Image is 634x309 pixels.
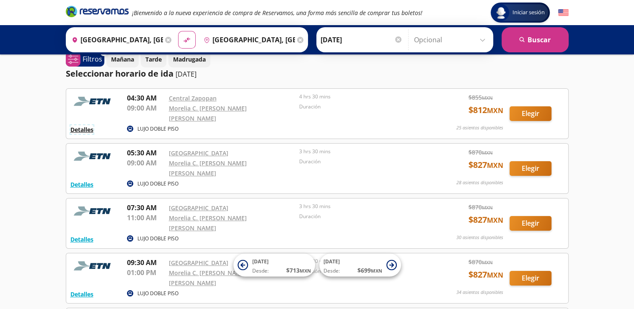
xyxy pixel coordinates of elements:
p: 09:00 AM [127,158,165,168]
small: MXN [300,268,311,274]
a: [GEOGRAPHIC_DATA] [169,259,228,267]
p: 07:30 AM [127,203,165,213]
small: MXN [487,106,503,115]
p: Duración [299,213,426,220]
span: Iniciar sesión [509,8,548,17]
span: $ 870 [468,148,493,157]
p: 3 hrs 30 mins [299,148,426,155]
button: Tarde [141,51,166,67]
p: 01:00 PM [127,268,165,278]
p: [DATE] [176,69,197,79]
p: Seleccionar horario de ida [66,67,173,80]
span: $ 812 [468,104,503,116]
button: Elegir [510,216,551,231]
p: LUJO DOBLE PISO [137,290,179,297]
input: Buscar Origen [68,29,163,50]
p: 3 hrs 30 mins [299,203,426,210]
button: 0Filtros [66,52,104,67]
small: MXN [482,259,493,265]
button: Detalles [70,180,93,189]
img: RESERVAMOS [70,203,116,219]
small: MXN [487,216,503,225]
p: Tarde [145,55,162,64]
span: $ 870 [468,257,493,266]
span: $ 713 [286,266,311,275]
button: Elegir [510,161,551,176]
button: [DATE]Desde:$713MXN [233,254,315,277]
img: RESERVAMOS [70,257,116,274]
button: Detalles [70,125,93,134]
p: LUJO DOBLE PISO [137,180,179,188]
p: Mañana [111,55,134,64]
span: $ 855 [468,93,493,102]
a: Morelia C. [PERSON_NAME] [PERSON_NAME] [169,104,247,122]
i: Brand Logo [66,5,129,18]
p: Filtros [83,54,102,64]
button: Buscar [502,27,569,52]
em: ¡Bienvenido a la nueva experiencia de compra de Reservamos, una forma más sencilla de comprar tus... [132,9,422,17]
p: LUJO DOBLE PISO [137,235,179,242]
p: 05:30 AM [127,148,165,158]
p: 34 asientos disponibles [456,289,503,296]
p: 30 asientos disponibles [456,234,503,241]
p: Duración [299,103,426,111]
a: Morelia C. [PERSON_NAME] [PERSON_NAME] [169,214,247,232]
a: [GEOGRAPHIC_DATA] [169,204,228,212]
a: Morelia C. [PERSON_NAME] [PERSON_NAME] [169,159,247,177]
p: 4 hrs 30 mins [299,93,426,100]
input: Buscar Destino [200,29,295,50]
p: 28 asientos disponibles [456,179,503,186]
button: [DATE]Desde:$699MXN [319,254,401,277]
p: LUJO DOBLE PISO [137,125,179,133]
a: [GEOGRAPHIC_DATA] [169,149,228,157]
a: Morelia C. [PERSON_NAME] [PERSON_NAME] [169,269,247,287]
a: Brand Logo [66,5,129,20]
small: MXN [487,161,503,170]
p: 09:00 AM [127,103,165,113]
span: [DATE] [252,258,269,265]
button: Detalles [70,290,93,299]
span: Desde: [252,267,269,275]
button: Elegir [510,271,551,286]
p: Duración [299,158,426,165]
span: $ 827 [468,214,503,226]
button: Madrugada [168,51,210,67]
small: MXN [371,268,382,274]
small: MXN [482,204,493,211]
small: MXN [482,149,493,156]
input: Opcional [414,29,489,50]
button: English [558,8,569,18]
small: MXN [487,270,503,280]
span: Desde: [323,267,340,275]
button: Elegir [510,106,551,121]
p: 25 asientos disponibles [456,124,503,131]
p: Madrugada [173,55,206,64]
p: 11:00 AM [127,213,165,223]
button: Mañana [106,51,139,67]
span: [DATE] [323,258,340,265]
span: $ 827 [468,268,503,281]
small: MXN [482,95,493,101]
span: $ 827 [468,159,503,171]
span: $ 870 [468,203,493,211]
input: Elegir Fecha [321,29,403,50]
img: RESERVAMOS [70,93,116,110]
a: Central Zapopan [169,94,217,102]
p: 04:30 AM [127,93,165,103]
p: 09:30 AM [127,257,165,268]
span: $ 699 [357,266,382,275]
img: RESERVAMOS [70,148,116,165]
button: Detalles [70,235,93,244]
